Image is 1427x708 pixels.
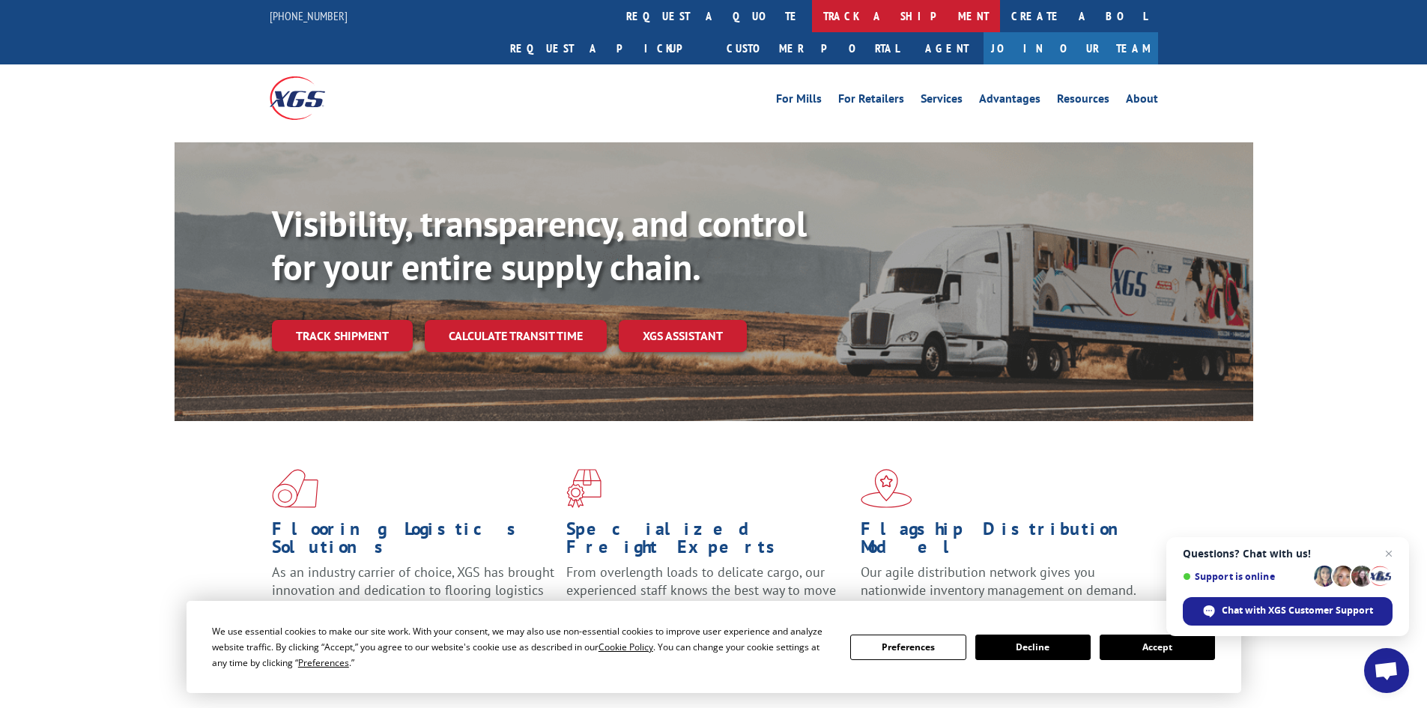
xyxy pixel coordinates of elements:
[566,520,849,563] h1: Specialized Freight Experts
[619,320,747,352] a: XGS ASSISTANT
[599,641,653,653] span: Cookie Policy
[1380,545,1398,563] span: Close chat
[1126,93,1158,109] a: About
[272,200,807,290] b: Visibility, transparency, and control for your entire supply chain.
[298,656,349,669] span: Preferences
[838,93,904,109] a: For Retailers
[984,32,1158,64] a: Join Our Team
[272,320,413,351] a: Track shipment
[975,635,1091,660] button: Decline
[499,32,715,64] a: Request a pickup
[861,563,1136,599] span: Our agile distribution network gives you nationwide inventory management on demand.
[910,32,984,64] a: Agent
[715,32,910,64] a: Customer Portal
[1183,571,1309,582] span: Support is online
[425,320,607,352] a: Calculate transit time
[1183,548,1393,560] span: Questions? Chat with us!
[272,563,554,617] span: As an industry carrier of choice, XGS has brought innovation and dedication to flooring logistics...
[1057,93,1109,109] a: Resources
[272,469,318,508] img: xgs-icon-total-supply-chain-intelligence-red
[776,93,822,109] a: For Mills
[212,623,832,671] div: We use essential cookies to make our site work. With your consent, we may also use non-essential ...
[1364,648,1409,693] div: Open chat
[850,635,966,660] button: Preferences
[861,520,1144,563] h1: Flagship Distribution Model
[270,8,348,23] a: [PHONE_NUMBER]
[1183,597,1393,626] div: Chat with XGS Customer Support
[921,93,963,109] a: Services
[979,93,1040,109] a: Advantages
[566,469,602,508] img: xgs-icon-focused-on-flooring-red
[187,601,1241,693] div: Cookie Consent Prompt
[861,469,912,508] img: xgs-icon-flagship-distribution-model-red
[1222,604,1373,617] span: Chat with XGS Customer Support
[272,520,555,563] h1: Flooring Logistics Solutions
[1100,635,1215,660] button: Accept
[566,563,849,630] p: From overlength loads to delicate cargo, our experienced staff knows the best way to move your fr...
